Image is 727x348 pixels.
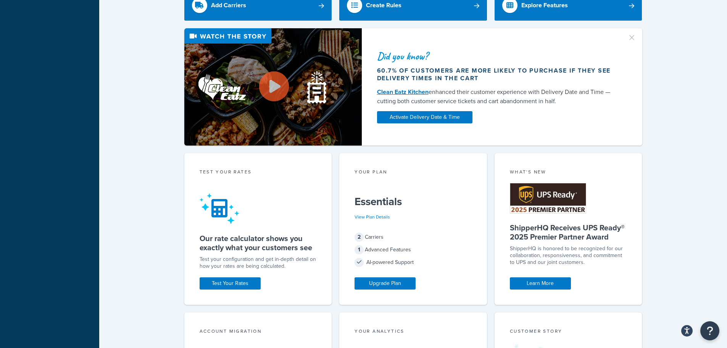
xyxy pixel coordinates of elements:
a: Activate Delivery Date & Time [377,111,472,123]
div: Carriers [355,232,472,243]
a: Upgrade Plan [355,277,416,290]
div: Your Analytics [355,328,472,337]
span: 1 [355,245,364,254]
div: AI-powered Support [355,257,472,268]
a: Test Your Rates [200,277,261,290]
div: Advanced Features [355,244,472,255]
h5: Our rate calculator shows you exactly what your customers see [200,234,317,252]
div: enhanced their customer experience with Delivery Date and Time — cutting both customer service ti... [377,87,618,106]
h5: Essentials [355,196,472,208]
div: Account Migration [200,328,317,337]
div: Did you know? [377,51,618,62]
img: Video thumbnail [184,28,362,146]
div: What's New [510,168,627,177]
div: Test your configuration and get in-depth detail on how your rates are being calculated. [200,256,317,270]
div: Test your rates [200,168,317,177]
a: View Plan Details [355,214,390,220]
span: 2 [355,233,364,242]
a: Clean Eatz Kitchen [377,87,429,96]
div: 60.7% of customers are more likely to purchase if they see delivery times in the cart [377,67,618,82]
div: Customer Story [510,328,627,337]
a: Learn More [510,277,571,290]
button: Open Resource Center [700,321,719,340]
div: Your Plan [355,168,472,177]
h5: ShipperHQ Receives UPS Ready® 2025 Premier Partner Award [510,223,627,241]
p: ShipperHQ is honored to be recognized for our collaboration, responsiveness, and commitment to UP... [510,245,627,266]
